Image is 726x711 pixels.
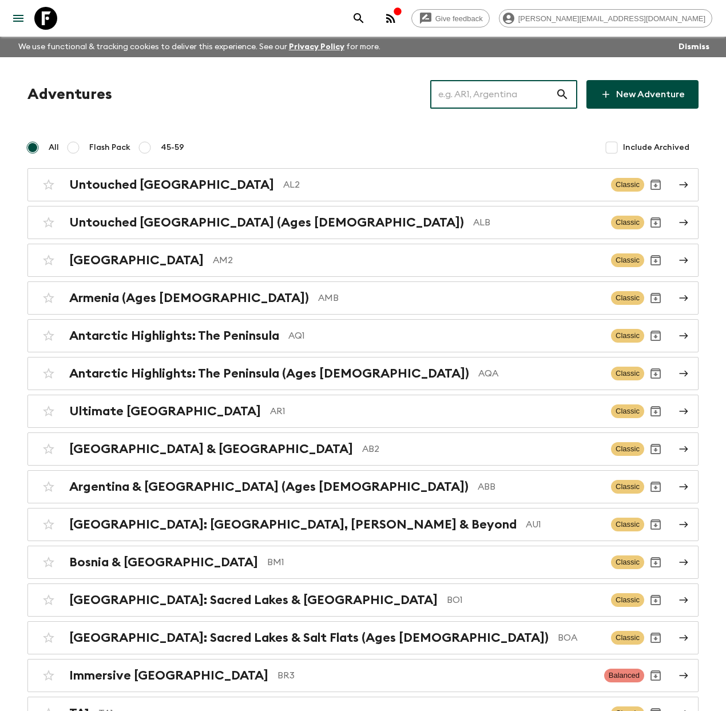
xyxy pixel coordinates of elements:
[478,367,602,380] p: AQA
[644,211,667,234] button: Archive
[611,442,644,456] span: Classic
[69,215,464,230] h2: Untouched [GEOGRAPHIC_DATA] (Ages [DEMOGRAPHIC_DATA])
[473,216,602,229] p: ALB
[362,442,602,456] p: AB2
[69,253,204,268] h2: [GEOGRAPHIC_DATA]
[69,291,309,305] h2: Armenia (Ages [DEMOGRAPHIC_DATA])
[27,244,699,277] a: [GEOGRAPHIC_DATA]AM2ClassicArchive
[27,281,699,315] a: Armenia (Ages [DEMOGRAPHIC_DATA])AMBClassicArchive
[69,593,438,607] h2: [GEOGRAPHIC_DATA]: Sacred Lakes & [GEOGRAPHIC_DATA]
[644,438,667,460] button: Archive
[27,546,699,579] a: Bosnia & [GEOGRAPHIC_DATA]BM1ClassicArchive
[69,404,261,419] h2: Ultimate [GEOGRAPHIC_DATA]
[429,14,489,23] span: Give feedback
[676,39,712,55] button: Dismiss
[644,249,667,272] button: Archive
[512,14,712,23] span: [PERSON_NAME][EMAIL_ADDRESS][DOMAIN_NAME]
[611,518,644,531] span: Classic
[27,508,699,541] a: [GEOGRAPHIC_DATA]: [GEOGRAPHIC_DATA], [PERSON_NAME] & BeyondAU1ClassicArchive
[49,142,59,153] span: All
[611,216,644,229] span: Classic
[69,442,353,456] h2: [GEOGRAPHIC_DATA] & [GEOGRAPHIC_DATA]
[611,291,644,305] span: Classic
[27,319,699,352] a: Antarctic Highlights: The PeninsulaAQ1ClassicArchive
[69,555,258,570] h2: Bosnia & [GEOGRAPHIC_DATA]
[213,253,602,267] p: AM2
[644,475,667,498] button: Archive
[27,583,699,617] a: [GEOGRAPHIC_DATA]: Sacred Lakes & [GEOGRAPHIC_DATA]BO1ClassicArchive
[611,253,644,267] span: Classic
[267,555,602,569] p: BM1
[89,142,130,153] span: Flash Pack
[558,631,602,645] p: BOA
[611,631,644,645] span: Classic
[644,589,667,611] button: Archive
[447,593,602,607] p: BO1
[69,177,274,192] h2: Untouched [GEOGRAPHIC_DATA]
[27,206,699,239] a: Untouched [GEOGRAPHIC_DATA] (Ages [DEMOGRAPHIC_DATA])ALBClassicArchive
[318,291,602,305] p: AMB
[161,142,184,153] span: 45-59
[611,593,644,607] span: Classic
[478,480,602,494] p: ABB
[611,329,644,343] span: Classic
[283,178,602,192] p: AL2
[27,621,699,654] a: [GEOGRAPHIC_DATA]: Sacred Lakes & Salt Flats (Ages [DEMOGRAPHIC_DATA])BOAClassicArchive
[289,43,344,51] a: Privacy Policy
[7,7,30,30] button: menu
[526,518,602,531] p: AU1
[430,78,556,110] input: e.g. AR1, Argentina
[611,178,644,192] span: Classic
[611,555,644,569] span: Classic
[27,470,699,503] a: Argentina & [GEOGRAPHIC_DATA] (Ages [DEMOGRAPHIC_DATA])ABBClassicArchive
[644,664,667,687] button: Archive
[27,168,699,201] a: Untouched [GEOGRAPHIC_DATA]AL2ClassicArchive
[69,517,517,532] h2: [GEOGRAPHIC_DATA]: [GEOGRAPHIC_DATA], [PERSON_NAME] & Beyond
[277,669,595,682] p: BR3
[27,357,699,390] a: Antarctic Highlights: The Peninsula (Ages [DEMOGRAPHIC_DATA])AQAClassicArchive
[644,626,667,649] button: Archive
[288,329,602,343] p: AQ1
[347,7,370,30] button: search adventures
[611,367,644,380] span: Classic
[604,669,644,682] span: Balanced
[270,404,602,418] p: AR1
[644,324,667,347] button: Archive
[644,362,667,385] button: Archive
[69,630,549,645] h2: [GEOGRAPHIC_DATA]: Sacred Lakes & Salt Flats (Ages [DEMOGRAPHIC_DATA])
[644,400,667,423] button: Archive
[27,432,699,466] a: [GEOGRAPHIC_DATA] & [GEOGRAPHIC_DATA]AB2ClassicArchive
[644,551,667,574] button: Archive
[69,479,469,494] h2: Argentina & [GEOGRAPHIC_DATA] (Ages [DEMOGRAPHIC_DATA])
[611,404,644,418] span: Classic
[586,80,699,109] a: New Adventure
[69,668,268,683] h2: Immersive [GEOGRAPHIC_DATA]
[27,659,699,692] a: Immersive [GEOGRAPHIC_DATA]BR3BalancedArchive
[69,366,469,381] h2: Antarctic Highlights: The Peninsula (Ages [DEMOGRAPHIC_DATA])
[644,173,667,196] button: Archive
[411,9,490,27] a: Give feedback
[611,480,644,494] span: Classic
[27,395,699,428] a: Ultimate [GEOGRAPHIC_DATA]AR1ClassicArchive
[644,513,667,536] button: Archive
[623,142,689,153] span: Include Archived
[499,9,712,27] div: [PERSON_NAME][EMAIL_ADDRESS][DOMAIN_NAME]
[644,287,667,309] button: Archive
[14,37,385,57] p: We use functional & tracking cookies to deliver this experience. See our for more.
[69,328,279,343] h2: Antarctic Highlights: The Peninsula
[27,83,112,106] h1: Adventures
